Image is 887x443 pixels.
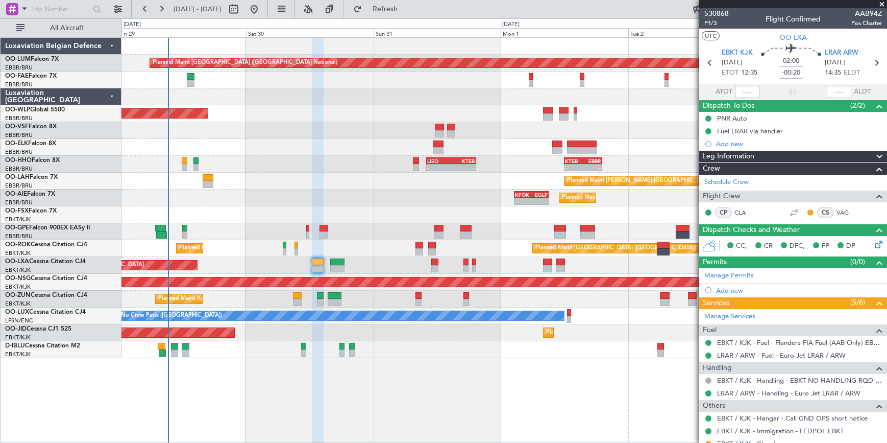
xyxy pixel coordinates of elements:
span: ATOT [716,87,732,97]
a: OO-LUMFalcon 7X [5,56,59,62]
span: OO-ELK [5,141,28,147]
a: OO-NSGCessna Citation CJ4 [5,275,87,282]
span: OO-LXA [5,259,29,265]
a: OO-LUXCessna Citation CJ4 [5,309,86,315]
a: OO-HHOFalcon 8X [5,157,60,164]
div: [DATE] [124,20,141,29]
span: OO-FSX [5,208,29,214]
span: 12:35 [741,68,757,78]
a: OO-ELKFalcon 8X [5,141,56,147]
div: Fuel LRAR via handler [717,127,783,135]
span: OO-LAH [5,174,30,180]
a: EBBR/BRU [5,114,33,122]
a: EBKT/KJK [5,334,31,341]
span: (0/0) [850,257,865,267]
div: - [531,198,548,204]
span: Flight Crew [703,191,741,202]
span: ETOT [722,68,738,78]
span: Dispatch To-Dos [703,100,754,112]
a: OO-VSFFalcon 8X [5,124,57,130]
span: DP [846,241,855,251]
a: EBKT/KJK [5,216,31,223]
div: Mon 1 [501,28,628,37]
span: OO-ROK [5,242,31,248]
span: Permits [703,257,727,268]
a: EBKT / KJK - Handling - EBKT NO HANDLING RQD FOR CJ [717,376,882,385]
div: - [427,165,451,171]
span: LRAR ARW [825,48,858,58]
a: D-IBLUCessna Citation M2 [5,343,80,349]
span: Crew [703,163,720,175]
span: ELDT [844,68,860,78]
span: Refresh [364,6,407,13]
input: --:-- [735,86,759,98]
span: OO-NSG [5,275,31,282]
span: OO-LUM [5,56,31,62]
span: Leg Information [703,151,754,162]
span: OO-HHO [5,157,32,164]
a: OO-LXACessna Citation CJ4 [5,259,86,265]
button: Refresh [349,1,410,17]
a: Schedule Crew [704,177,749,188]
a: EBBR/BRU [5,232,33,240]
a: OO-FAEFalcon 7X [5,73,57,79]
span: OO-VSF [5,124,29,130]
div: - [515,198,531,204]
div: EBBR [583,158,601,164]
a: EBBR/BRU [5,131,33,139]
div: - [565,165,583,171]
span: P1/3 [704,19,729,28]
span: OO-AIE [5,191,27,197]
div: EGLF [531,192,548,198]
a: Manage Permits [704,271,754,281]
div: Add new [716,286,882,295]
div: Sun 31 [374,28,501,37]
span: 14:35 [825,68,841,78]
a: EBBR/BRU [5,64,33,72]
span: AAB94Z [851,8,882,19]
span: Others [703,400,725,412]
span: 02:00 [783,56,799,66]
a: OO-GPEFalcon 900EX EASy II [5,225,90,231]
div: KTEB [451,158,474,164]
a: EBKT / KJK - Immigration - FEDPOL EBKT [717,427,844,435]
a: EBKT/KJK [5,300,31,308]
div: CP [715,207,732,218]
span: Dispatch Checks and Weather [703,224,800,236]
div: Fri 29 [118,28,246,37]
span: OO-GPE [5,225,29,231]
a: EBBR/BRU [5,81,33,88]
a: EBKT/KJK [5,351,31,358]
span: FP [822,241,829,251]
span: [DATE] [825,58,846,68]
a: EBBR/BRU [5,199,33,206]
span: OO-ZUN [5,292,31,298]
div: CS [817,207,834,218]
div: PNR Auto [717,114,747,123]
div: Planned Maint Kortrijk-[GEOGRAPHIC_DATA] [158,291,277,307]
button: All Aircraft [11,20,111,36]
a: OO-AIEFalcon 7X [5,191,55,197]
span: 530868 [704,8,729,19]
span: OO-LXA [779,32,807,43]
span: OO-WLP [5,107,30,113]
a: OO-LAHFalcon 7X [5,174,58,180]
span: D-IBLU [5,343,25,349]
span: Handling [703,362,732,374]
a: LFSN/ENC [5,317,33,324]
a: OO-ZUNCessna Citation CJ4 [5,292,87,298]
a: EBKT / KJK - Hangar - Call GND OPS short notice [717,414,868,423]
div: Planned Maint Kortrijk-[GEOGRAPHIC_DATA] [179,241,298,256]
a: OO-FSXFalcon 7X [5,208,57,214]
a: EBBR/BRU [5,182,33,190]
a: VAG [836,208,859,217]
a: EBBR/BRU [5,165,33,173]
a: EBBR/BRU [5,148,33,156]
a: EBKT/KJK [5,283,31,291]
span: EBKT KJK [722,48,753,58]
div: Sat 30 [246,28,374,37]
span: (2/2) [850,100,865,111]
a: OO-WLPGlobal 5500 [5,107,65,113]
span: DFC, [790,241,805,251]
div: Tue 2 [628,28,756,37]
